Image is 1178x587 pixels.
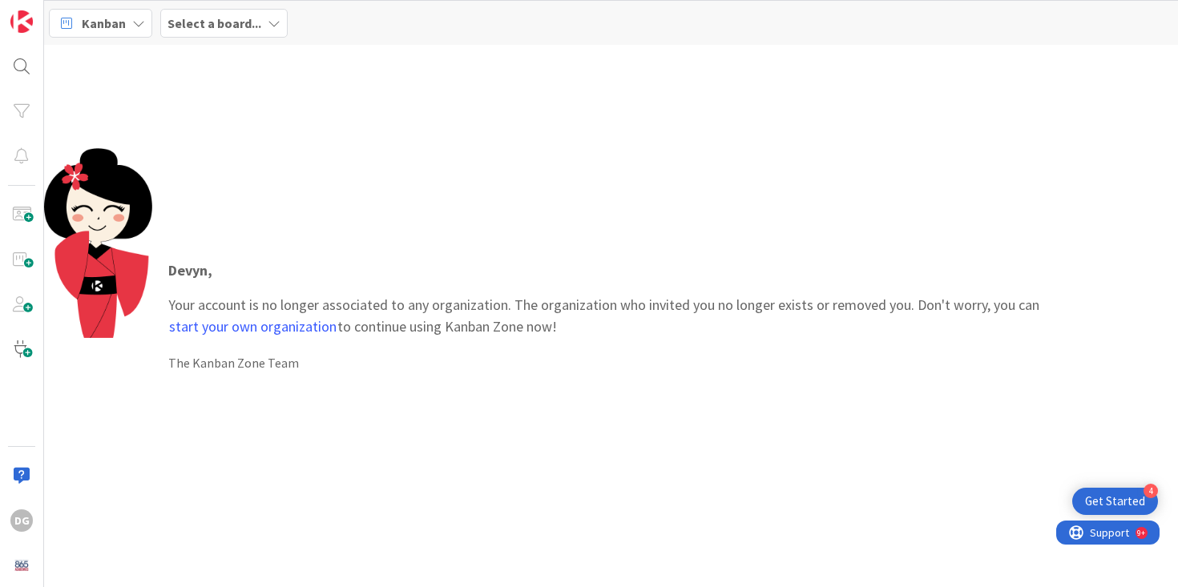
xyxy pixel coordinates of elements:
[82,14,126,33] span: Kanban
[1072,488,1158,515] div: Open Get Started checklist, remaining modules: 4
[168,261,212,279] strong: Devyn ,
[81,6,89,19] div: 9+
[168,319,337,335] button: start your own organization
[10,554,33,577] img: avatar
[10,10,33,33] img: Visit kanbanzone.com
[168,353,1162,372] div: The Kanban Zone Team
[10,509,33,532] div: DG
[167,15,261,31] b: Select a board...
[1144,484,1158,498] div: 4
[34,2,73,22] span: Support
[1085,493,1145,509] div: Get Started
[168,259,1162,337] p: Your account is no longer associated to any organization. The organization who invited you no lon...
